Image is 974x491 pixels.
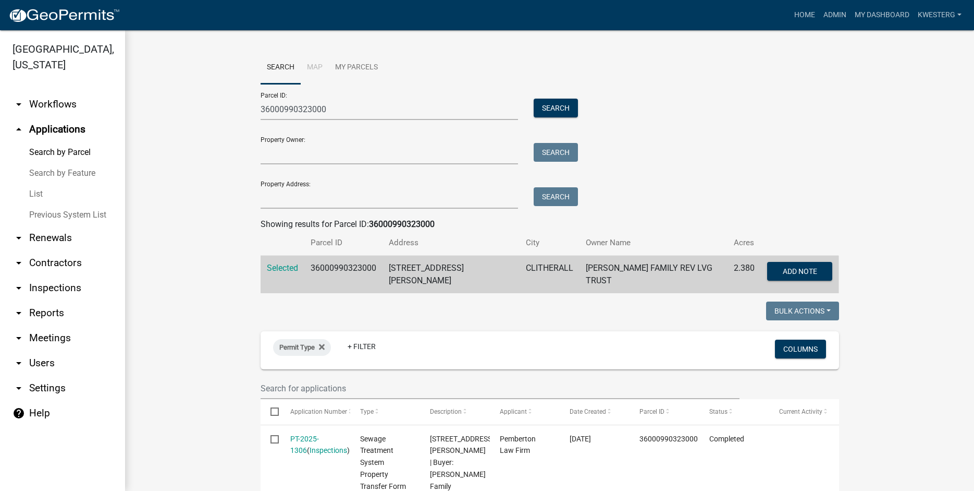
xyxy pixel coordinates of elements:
td: CLITHERALL [520,256,580,294]
datatable-header-cell: Current Activity [769,399,839,424]
button: Bulk Actions [766,302,839,320]
a: Selected [267,263,298,273]
a: My Parcels [329,51,384,85]
i: arrow_drop_up [13,123,25,136]
span: Type [360,408,374,415]
th: Owner Name [580,231,728,255]
i: help [13,407,25,420]
i: arrow_drop_down [13,382,25,394]
strong: 36000990323000 [369,219,435,229]
button: Search [534,143,578,162]
div: Showing results for Parcel ID: [261,218,839,231]
i: arrow_drop_down [13,332,25,344]
span: Parcel ID [639,408,664,415]
td: [PERSON_NAME] FAMILY REV LVG TRUST [580,256,728,294]
a: + Filter [339,337,384,356]
span: Pemberton Law Firm [500,435,536,455]
span: 06/04/2025 [570,435,591,443]
datatable-header-cell: Status [699,399,769,424]
i: arrow_drop_down [13,282,25,294]
span: Status [709,408,728,415]
button: Add Note [767,262,832,281]
a: My Dashboard [850,5,914,25]
span: Application Number [290,408,347,415]
i: arrow_drop_down [13,357,25,369]
i: arrow_drop_down [13,232,25,244]
span: Description [430,408,462,415]
button: Search [534,187,578,206]
span: Applicant [500,408,527,415]
button: Search [534,99,578,117]
span: Sewage Treatment System Property Transfer Form [360,435,406,490]
th: Acres [728,231,761,255]
i: arrow_drop_down [13,98,25,111]
a: Home [790,5,819,25]
span: Date Created [570,408,606,415]
i: arrow_drop_down [13,307,25,319]
datatable-header-cell: Application Number [280,399,350,424]
input: Search for applications [261,378,740,399]
span: Current Activity [779,408,822,415]
div: ( ) [290,433,340,457]
i: arrow_drop_down [13,257,25,269]
a: Admin [819,5,850,25]
datatable-header-cell: Date Created [560,399,630,424]
span: Completed [709,435,744,443]
th: Address [383,231,520,255]
span: Permit Type [279,343,315,351]
datatable-header-cell: Applicant [490,399,560,424]
a: Search [261,51,301,85]
a: PT-2025-1306 [290,435,319,455]
td: 36000990323000 [304,256,383,294]
datatable-header-cell: Description [420,399,490,424]
datatable-header-cell: Select [261,399,280,424]
datatable-header-cell: Type [350,399,420,424]
datatable-header-cell: Parcel ID [630,399,699,424]
span: Add Note [783,267,817,276]
th: Parcel ID [304,231,383,255]
td: 2.380 [728,256,761,294]
button: Columns [775,340,826,358]
td: [STREET_ADDRESS][PERSON_NAME] [383,256,520,294]
a: kwesterg [914,5,966,25]
th: City [520,231,580,255]
a: Inspections [310,446,347,454]
span: 36000990323000 [639,435,698,443]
